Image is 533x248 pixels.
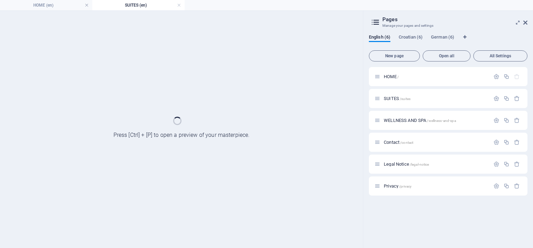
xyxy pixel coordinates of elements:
div: Language Tabs [369,34,527,48]
div: Duplicate [504,74,509,80]
span: /contact [400,141,413,144]
div: Remove [514,96,520,101]
h3: Manage your pages and settings [382,23,514,29]
span: All Settings [476,54,524,58]
div: Duplicate [504,96,509,101]
span: Open all [426,54,467,58]
div: Settings [493,139,499,145]
span: /suites [400,97,411,101]
button: All Settings [473,50,527,61]
span: /wellness-and-spa [427,119,456,123]
div: Duplicate [504,161,509,167]
div: Settings [493,74,499,80]
span: Click to open page [384,74,399,79]
div: Duplicate [504,183,509,189]
span: Click to open page [384,140,413,145]
span: /legal-notice [410,163,429,166]
div: The startpage cannot be deleted [514,74,520,80]
span: Croatian (6) [399,33,423,43]
span: English (6) [369,33,390,43]
div: Legal Notice/legal-notice [382,162,490,166]
span: / [397,75,399,79]
div: Duplicate [504,117,509,123]
span: Click to open page [384,162,429,167]
span: German (6) [431,33,454,43]
div: Remove [514,139,520,145]
span: Click to open page [384,183,412,189]
div: Remove [514,183,520,189]
div: Privacy/privacy [382,184,490,188]
div: Contact/contact [382,140,490,144]
div: Settings [493,117,499,123]
span: /privacy [399,184,412,188]
span: New page [372,54,417,58]
div: Duplicate [504,139,509,145]
h2: Pages [382,16,527,23]
div: Settings [493,96,499,101]
span: Click to open page [384,118,456,123]
div: Remove [514,117,520,123]
div: HOME/ [382,74,490,79]
div: WELLNESS AND SPA/wellness-and-spa [382,118,490,123]
div: Remove [514,161,520,167]
div: Settings [493,161,499,167]
div: SUITES/suites [382,96,490,101]
span: SUITES [384,96,411,101]
div: Settings [493,183,499,189]
h4: SUITES (en) [92,1,185,9]
button: Open all [423,50,471,61]
button: New page [369,50,420,61]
